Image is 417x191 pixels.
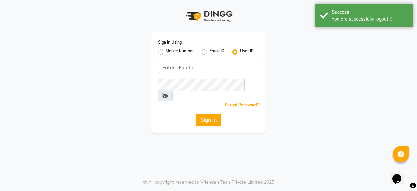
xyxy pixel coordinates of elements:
[225,103,259,107] a: Forgot Password?
[209,48,224,56] label: Email ID
[166,48,194,56] label: Mobile Number
[158,40,183,45] label: Sign In Using:
[182,7,235,26] img: logo1.svg
[240,48,254,56] label: User ID
[332,9,408,16] div: Success
[158,61,259,73] input: Username
[390,165,410,184] iframe: chat widget
[196,114,221,126] button: Sign In
[158,79,245,91] input: Username
[332,16,408,23] div: You are successfully logout !!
